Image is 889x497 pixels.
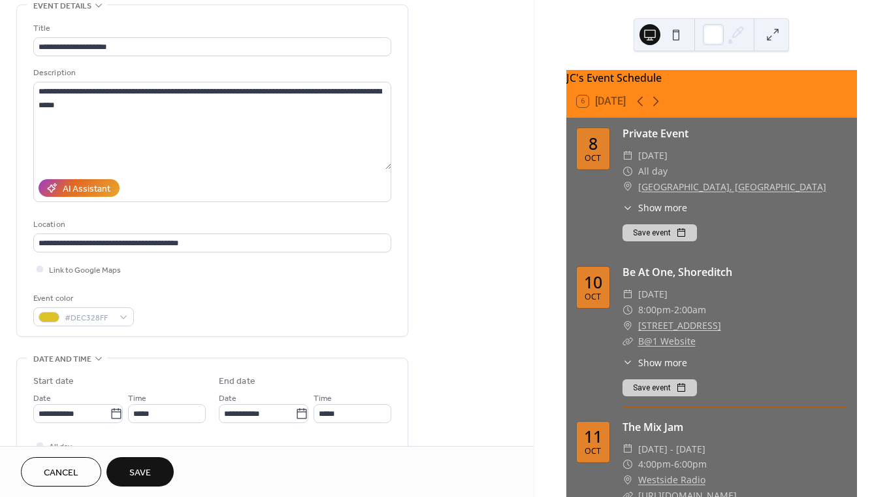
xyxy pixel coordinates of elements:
[622,441,633,457] div: ​
[622,265,732,279] a: Be At One, Shoreditch
[638,148,668,163] span: [DATE]
[622,356,687,369] button: ​Show more
[106,457,174,487] button: Save
[671,302,674,318] span: -
[622,179,633,195] div: ​
[622,356,633,369] div: ​
[622,201,687,214] button: ​Show more
[638,456,671,472] span: 4:00pm
[638,472,705,488] a: Westside Radio
[33,66,389,80] div: Description
[638,356,687,369] span: Show more
[49,440,72,454] span: All day
[39,179,120,197] button: AI Assistant
[129,466,151,480] span: Save
[33,22,389,35] div: Title
[49,264,121,277] span: Link to Google Maps
[638,302,671,318] span: 8:00pm
[622,318,633,334] div: ​
[638,286,668,302] span: [DATE]
[638,201,687,214] span: Show more
[584,428,602,445] div: 11
[622,201,633,214] div: ​
[638,318,721,334] a: [STREET_ADDRESS]
[622,456,633,472] div: ​
[33,218,389,231] div: Location
[622,472,633,488] div: ​
[585,447,601,456] div: Oct
[63,182,110,196] div: AI Assistant
[33,292,131,305] div: Event color
[21,457,101,487] button: Cancel
[44,466,78,480] span: Cancel
[674,302,706,318] span: 2:00am
[622,286,633,302] div: ​
[33,352,91,366] span: Date and time
[219,392,236,405] span: Date
[622,126,847,141] div: Private Event
[622,302,633,318] div: ​
[638,163,668,179] span: All day
[638,335,696,347] a: B@1 Website
[589,135,598,152] div: 8
[638,441,705,457] span: [DATE] - [DATE]
[585,293,601,301] div: Oct
[622,379,697,396] button: Save event
[33,392,51,405] span: Date
[622,148,633,163] div: ​
[219,375,255,388] div: End date
[638,179,826,195] a: [GEOGRAPHIC_DATA], [GEOGRAPHIC_DATA]
[671,456,674,472] span: -
[128,392,146,405] span: Time
[566,70,857,86] div: JC's Event Schedule
[585,154,601,163] div: Oct
[314,392,332,405] span: Time
[584,274,602,290] div: 10
[33,375,74,388] div: Start date
[65,311,113,325] span: #DEC328FF
[622,224,697,241] button: Save event
[622,163,633,179] div: ​
[622,334,633,349] div: ​
[674,456,707,472] span: 6:00pm
[622,420,683,434] a: The Mix Jam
